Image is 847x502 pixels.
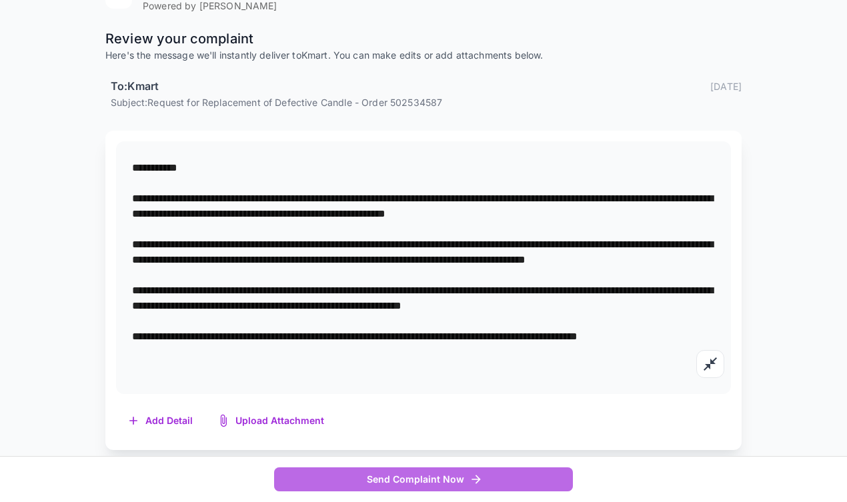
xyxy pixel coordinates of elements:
p: Here's the message we'll instantly deliver to Kmart . You can make edits or add attachments below. [105,49,742,62]
button: Upload Attachment [206,407,337,435]
h6: To: Kmart [111,78,159,95]
button: Send Complaint Now [274,467,573,492]
p: Subject: Request for Replacement of Defective Candle - Order 502534587 [111,95,742,109]
p: Review your complaint [105,29,742,49]
p: [DATE] [710,79,742,93]
button: Add Detail [116,407,206,435]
